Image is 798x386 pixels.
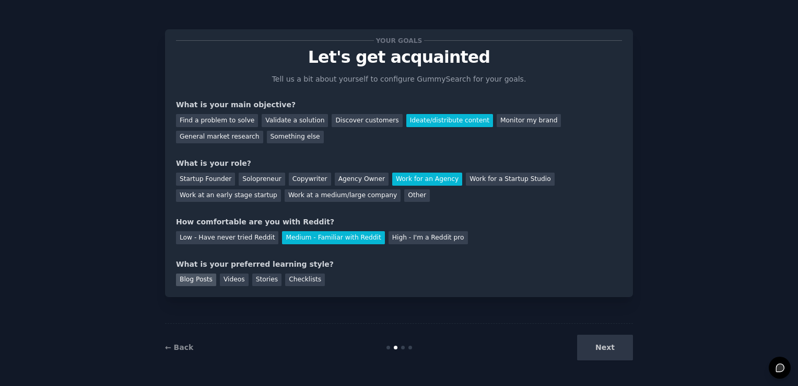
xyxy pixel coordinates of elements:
div: Something else [267,131,324,144]
div: Find a problem to solve [176,114,258,127]
div: Work at an early stage startup [176,189,281,202]
div: Discover customers [332,114,402,127]
div: Monitor my brand [497,114,561,127]
p: Let's get acquainted [176,48,622,66]
div: Work for a Startup Studio [466,173,554,186]
div: Validate a solution [262,114,328,127]
div: Solopreneur [239,173,285,186]
p: Tell us a bit about yourself to configure GummySearch for your goals. [267,74,531,85]
div: What is your main objective? [176,99,622,110]
div: General market research [176,131,263,144]
div: Agency Owner [335,173,389,186]
div: Other [404,189,430,202]
div: Checklists [285,274,325,287]
div: Stories [252,274,281,287]
div: Startup Founder [176,173,235,186]
div: Low - Have never tried Reddit [176,231,278,244]
div: Work at a medium/large company [285,189,401,202]
div: What is your preferred learning style? [176,259,622,270]
div: Medium - Familiar with Reddit [282,231,384,244]
div: How comfortable are you with Reddit? [176,217,622,228]
span: Your goals [374,35,424,46]
div: What is your role? [176,158,622,169]
div: Videos [220,274,249,287]
div: High - I'm a Reddit pro [389,231,468,244]
div: Blog Posts [176,274,216,287]
div: Ideate/distribute content [406,114,493,127]
div: Copywriter [289,173,331,186]
a: ← Back [165,343,193,351]
div: Work for an Agency [392,173,462,186]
